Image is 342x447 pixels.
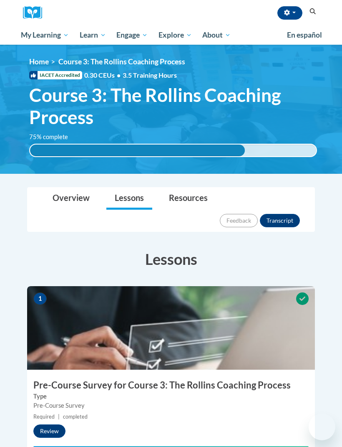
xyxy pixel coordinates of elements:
[21,30,69,40] span: My Learning
[63,414,88,420] span: completed
[116,30,148,40] span: Engage
[58,414,60,420] span: |
[202,30,231,40] span: About
[307,7,319,17] button: Search
[33,401,309,410] div: Pre-Course Survey
[30,145,245,156] div: 75% complete
[287,30,322,39] span: En español
[277,6,302,20] button: Account Settings
[33,292,47,305] span: 1
[123,71,177,79] span: 3.5 Training Hours
[153,25,197,45] a: Explore
[74,25,111,45] a: Learn
[27,249,315,269] h3: Lessons
[23,6,48,19] a: Cox Campus
[158,30,192,40] span: Explore
[106,188,152,210] a: Lessons
[111,25,153,45] a: Engage
[27,286,315,370] img: Course Image
[15,25,74,45] a: My Learning
[44,188,98,210] a: Overview
[282,26,327,44] a: En español
[29,84,317,128] span: Course 3: The Rollins Coaching Process
[29,71,82,79] span: IACET Accredited
[161,188,216,210] a: Resources
[309,414,335,440] iframe: Button to launch messaging window
[260,214,300,227] button: Transcript
[23,6,48,19] img: Logo brand
[29,132,77,142] label: 75% complete
[29,57,49,66] a: Home
[197,25,236,45] a: About
[58,57,185,66] span: Course 3: The Rollins Coaching Process
[15,25,327,45] div: Main menu
[84,71,123,80] span: 0.30 CEUs
[27,379,315,392] h3: Pre-Course Survey for Course 3: The Rollins Coaching Process
[117,71,121,79] span: •
[33,424,65,438] button: Review
[33,392,309,401] label: Type
[80,30,106,40] span: Learn
[33,414,55,420] span: Required
[220,214,258,227] button: Feedback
